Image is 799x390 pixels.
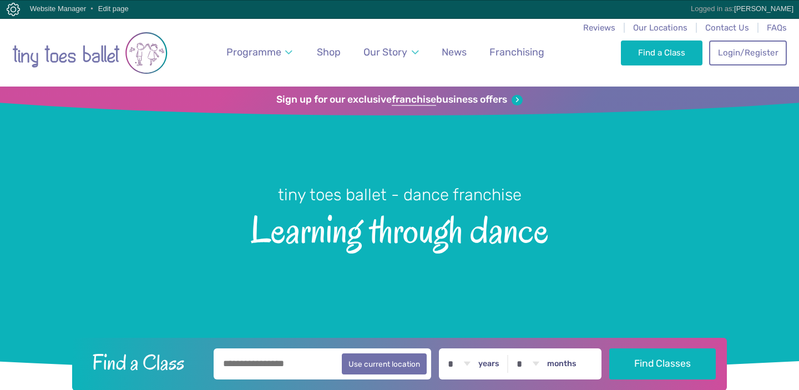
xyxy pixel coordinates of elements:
[442,46,467,58] span: News
[767,23,787,33] a: FAQs
[312,40,346,65] a: Shop
[633,23,687,33] a: Our Locations
[226,46,281,58] span: Programme
[489,46,544,58] span: Franchising
[83,348,206,376] h2: Find a Class
[358,40,424,65] a: Our Story
[705,23,749,33] a: Contact Us
[276,94,522,106] a: Sign up for our exclusivefranchisebusiness offers
[19,206,780,251] span: Learning through dance
[484,40,549,65] a: Franchising
[547,359,577,369] label: months
[342,353,427,374] button: Use current location
[317,46,341,58] span: Shop
[583,23,615,33] a: Reviews
[478,359,499,369] label: years
[221,40,298,65] a: Programme
[709,40,787,65] a: Login/Register
[12,25,168,81] img: tiny toes ballet
[392,94,436,106] strong: franchise
[363,46,407,58] span: Our Story
[278,185,522,204] small: tiny toes ballet - dance franchise
[621,40,702,65] a: Find a Class
[437,40,472,65] a: News
[609,348,716,379] button: Find Classes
